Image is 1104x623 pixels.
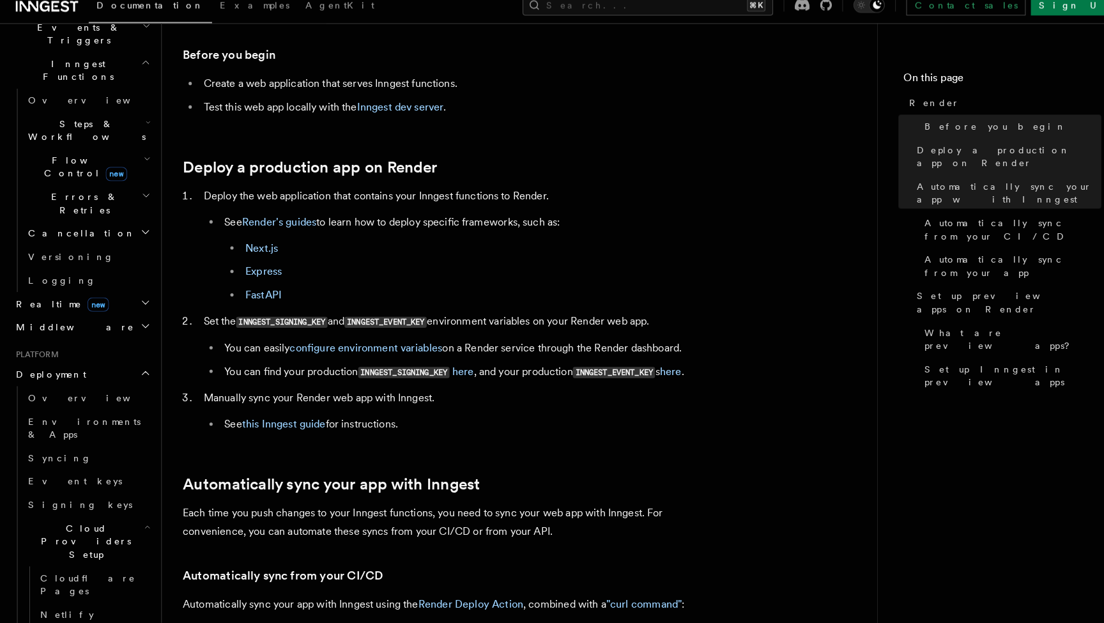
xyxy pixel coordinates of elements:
[240,273,276,285] a: Express
[900,220,1078,256] a: Automatically sync from your CI/CD
[22,194,150,230] button: Errors & Retries
[179,168,428,186] a: Deploy a production app on Render
[900,256,1078,291] a: Automatically sync from your app
[240,296,276,308] a: FastAPI
[22,164,141,189] span: Flow Control
[27,259,112,270] span: Versioning
[22,100,150,123] a: Overview
[103,176,125,190] span: new
[10,64,150,100] button: Inngest Functions
[216,345,690,363] li: You can easily on a Render service through the Render dashboard.
[900,327,1078,363] a: What are preview apps?
[10,327,132,340] span: Middleware
[10,28,150,64] button: Events & Triggers
[27,456,89,466] span: Syncing
[561,373,641,383] code: INNGEST_EVENT_KEY
[240,250,272,262] a: Next.js
[22,450,150,473] a: Syncing
[291,4,374,35] a: AgentKit
[27,420,138,443] span: Environments & Apps
[890,107,940,120] span: Render
[905,261,1078,286] span: Automatically sync from your app
[22,253,150,276] a: Versioning
[215,13,284,23] span: Examples
[898,189,1078,215] span: Automatically sync your app with Inngest
[10,373,84,386] span: Deployment
[40,610,92,620] span: Netlify
[27,106,159,116] span: Overview
[27,397,159,408] span: Overview
[10,304,107,317] span: Realtime
[337,323,418,334] code: INNGEST_EVENT_KEY
[885,102,1078,125] a: Render
[351,373,440,383] code: INNGEST_SIGNING_KEY
[179,568,375,586] a: Automatically sync from your CI/CD
[22,230,150,253] button: Cancellation
[216,222,690,311] li: See to learn how to deploy specific frameworks, such as:
[900,363,1078,399] a: Set up Inngest in preview apps
[900,125,1078,148] a: Before you begin
[898,153,1078,179] span: Deploy a production app on Render
[216,368,690,387] li: You can find your production , and your production s .
[195,394,690,438] li: Manually sync your Render web app with Inngest.
[22,235,133,248] span: Cancellation
[898,296,1078,322] span: Set up preview apps on Render
[179,507,690,542] p: Each time you push changes to your Inngest functions, you need to sync your web app with Inngest....
[22,524,141,562] span: Cloud Providers Setup
[22,414,150,450] a: Environments & Apps
[905,130,1045,143] span: Before you begin
[27,479,119,489] span: Event keys
[22,128,142,153] span: Steps & Workflows
[195,319,690,387] li: Set the and environment variables on your Render web app.
[10,33,139,59] span: Events & Triggers
[179,479,470,496] a: Automatically sync your app with Inngest
[10,322,150,345] button: Middleware
[179,596,690,614] p: Automatically sync your app with Inngest using the , combined with a :
[22,199,139,225] span: Errors & Retries
[10,100,150,299] div: Inngest Functions
[410,599,512,611] a: Render Deploy Action
[1009,8,1094,28] a: Sign Up
[443,371,464,383] a: here
[22,473,150,496] a: Event keys
[22,276,150,299] a: Logging
[885,82,1078,102] h4: On this page
[34,567,150,603] a: Cloudflare Pages
[905,225,1078,250] span: Automatically sync from your CI/CD
[646,371,667,383] a: here
[27,502,130,512] span: Signing keys
[22,123,150,158] button: Steps & Workflows
[893,291,1078,327] a: Set up preview apps on Render
[893,184,1078,220] a: Automatically sync your app with Inngest
[284,348,433,360] a: configure environment variables
[905,332,1078,358] span: What are preview apps?
[594,599,668,611] a: "curl command"
[22,496,150,519] a: Signing keys
[836,10,866,26] button: Toggle dark mode
[40,574,133,597] span: Cloudflare Pages
[905,368,1078,394] span: Set up Inngest in preview apps
[10,355,57,365] span: Platform
[87,4,208,36] a: Documentation
[22,519,150,567] button: Cloud Providers Setup
[237,422,319,435] a: this Inngest guide
[893,148,1078,184] a: Deploy a production app on Render
[349,112,434,124] a: Inngest dev server
[95,13,200,23] span: Documentation
[27,282,94,293] span: Logging
[231,323,321,334] code: INNGEST_SIGNING_KEY
[512,8,757,28] button: Search...⌘K
[732,12,749,24] kbd: ⌘K
[299,13,367,23] span: AgentKit
[22,391,150,414] a: Overview
[86,304,107,318] span: new
[195,109,690,127] li: Test this web app locally with the .
[195,196,690,311] li: Deploy the web application that contains your Inngest functions to Render.
[22,158,150,194] button: Flow Controlnew
[887,8,1004,28] a: Contact sales
[237,224,310,236] a: Render's guides
[10,368,150,391] button: Deployment
[216,420,690,438] li: See for instructions.
[10,69,138,95] span: Inngest Functions
[195,86,690,104] li: Create a web application that serves Inngest functions.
